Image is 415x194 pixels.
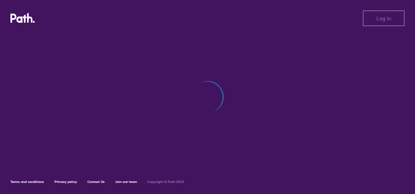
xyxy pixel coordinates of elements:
[147,180,184,184] h6: Copyright © Path 2018
[87,180,105,184] a: Contact Us
[10,180,44,184] a: Terms and conditions
[54,180,77,184] a: Privacy policy
[363,10,405,26] button: Log in
[115,180,137,184] a: Join our team
[377,15,391,21] span: Log in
